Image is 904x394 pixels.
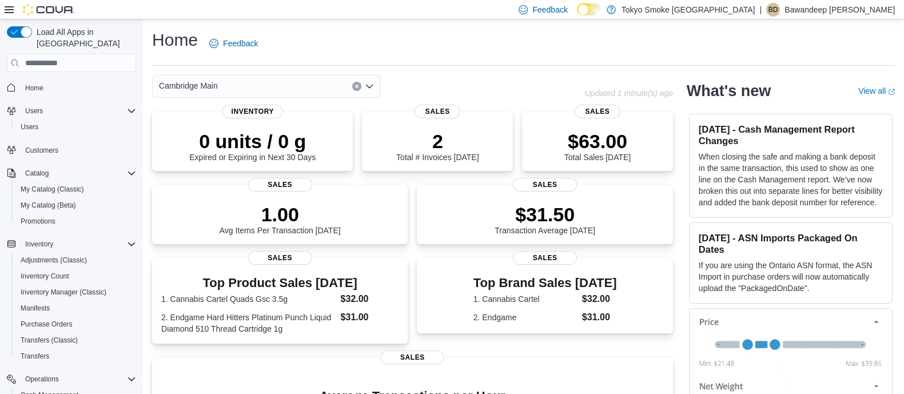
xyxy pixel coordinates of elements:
[784,3,895,17] p: Bawandeep [PERSON_NAME]
[16,198,136,212] span: My Catalog (Beta)
[21,352,49,361] span: Transfers
[396,130,479,162] div: Total # Invoices [DATE]
[699,232,883,255] h3: [DATE] - ASN Imports Packaged On Dates
[21,166,53,180] button: Catalog
[223,38,258,49] span: Feedback
[21,217,55,226] span: Promotions
[2,103,141,119] button: Users
[396,130,479,153] p: 2
[161,276,399,290] h3: Top Product Sales [DATE]
[2,236,141,252] button: Inventory
[415,105,460,118] span: Sales
[495,203,595,226] p: $31.50
[2,79,141,95] button: Home
[222,105,283,118] span: Inventory
[21,272,69,281] span: Inventory Count
[380,351,444,364] span: Sales
[220,203,341,235] div: Avg Items Per Transaction [DATE]
[21,320,73,329] span: Purchase Orders
[341,292,399,306] dd: $32.00
[152,29,198,51] h1: Home
[25,169,49,178] span: Catalog
[11,213,141,229] button: Promotions
[16,182,89,196] a: My Catalog (Classic)
[699,124,883,146] h3: [DATE] - Cash Management Report Changes
[11,300,141,316] button: Manifests
[582,292,617,306] dd: $32.00
[16,333,136,347] span: Transfers (Classic)
[16,120,136,134] span: Users
[159,79,218,93] span: Cambridge Main
[11,268,141,284] button: Inventory Count
[888,89,895,95] svg: External link
[11,316,141,332] button: Purchase Orders
[16,269,74,283] a: Inventory Count
[248,178,312,192] span: Sales
[699,260,883,294] p: If you are using the Ontario ASN format, the ASN Import in purchase orders will now automatically...
[21,185,84,194] span: My Catalog (Classic)
[11,252,141,268] button: Adjustments (Classic)
[25,375,59,384] span: Operations
[495,203,595,235] div: Transaction Average [DATE]
[205,32,262,55] a: Feedback
[16,285,111,299] a: Inventory Manager (Classic)
[161,293,336,305] dt: 1. Cannabis Cartel Quads Gsc 3.5g
[513,178,577,192] span: Sales
[220,203,341,226] p: 1.00
[473,293,578,305] dt: 1. Cannabis Cartel
[16,349,54,363] a: Transfers
[21,166,136,180] span: Catalog
[21,256,87,265] span: Adjustments (Classic)
[16,269,136,283] span: Inventory Count
[16,349,136,363] span: Transfers
[11,332,141,348] button: Transfers (Classic)
[23,4,74,15] img: Cova
[575,105,620,118] span: Sales
[16,198,81,212] a: My Catalog (Beta)
[473,276,617,290] h3: Top Brand Sales [DATE]
[11,197,141,213] button: My Catalog (Beta)
[25,146,58,155] span: Customers
[766,3,780,17] div: Bawandeep Dhesi
[21,237,136,251] span: Inventory
[16,317,77,331] a: Purchase Orders
[248,251,312,265] span: Sales
[21,122,38,132] span: Users
[21,336,78,345] span: Transfers (Classic)
[25,83,43,93] span: Home
[352,82,361,91] button: Clear input
[189,130,316,153] p: 0 units / 0 g
[32,26,136,49] span: Load All Apps in [GEOGRAPHIC_DATA]
[2,165,141,181] button: Catalog
[21,104,136,118] span: Users
[21,80,136,94] span: Home
[699,151,883,208] p: When closing the safe and making a bank deposit in the same transaction, this used to show as one...
[582,311,617,324] dd: $31.00
[365,82,374,91] button: Open list of options
[16,214,136,228] span: Promotions
[16,253,91,267] a: Adjustments (Classic)
[11,181,141,197] button: My Catalog (Classic)
[16,253,136,267] span: Adjustments (Classic)
[16,285,136,299] span: Inventory Manager (Classic)
[532,4,567,15] span: Feedback
[21,372,63,386] button: Operations
[513,251,577,265] span: Sales
[622,3,755,17] p: Tokyo Smoke [GEOGRAPHIC_DATA]
[21,237,58,251] button: Inventory
[16,182,136,196] span: My Catalog (Classic)
[16,301,54,315] a: Manifests
[577,3,601,15] input: Dark Mode
[2,371,141,387] button: Operations
[21,288,106,297] span: Inventory Manager (Classic)
[16,301,136,315] span: Manifests
[341,311,399,324] dd: $31.00
[2,142,141,158] button: Customers
[189,130,316,162] div: Expired or Expiring in Next 30 Days
[161,312,336,335] dt: 2. Endgame Hard Hitters Platinum Punch Liquid Diamond 510 Thread Cartridge 1g
[16,317,136,331] span: Purchase Orders
[564,130,631,153] p: $63.00
[21,304,50,313] span: Manifests
[11,119,141,135] button: Users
